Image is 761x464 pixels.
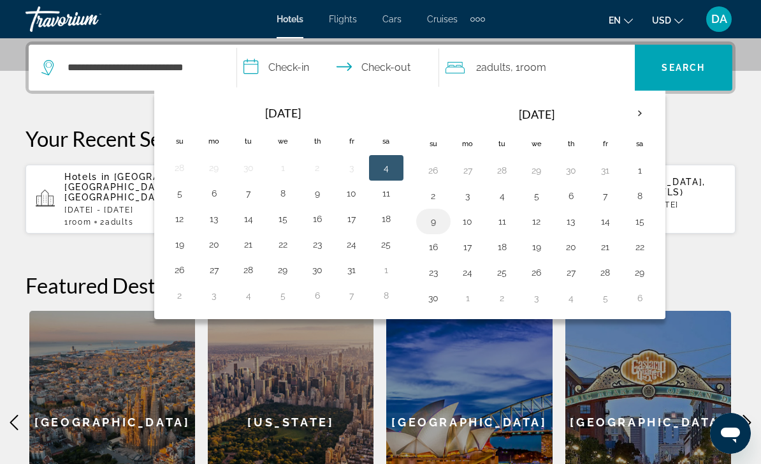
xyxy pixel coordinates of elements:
[595,187,616,205] button: Day 7
[204,287,224,304] button: Day 3
[595,238,616,256] button: Day 21
[458,187,478,205] button: Day 3
[342,236,362,253] button: Day 24
[69,218,92,227] span: Room
[470,9,485,29] button: Extra navigation items
[416,99,657,311] table: Right calendar grid
[439,45,635,91] button: Travelers: 2 adults, 0 children
[273,261,293,279] button: Day 29
[25,273,736,298] h2: Featured Destinations
[520,61,546,73] span: Room
[204,261,224,279] button: Day 27
[561,161,581,179] button: Day 30
[662,63,705,73] span: Search
[100,218,133,227] span: 2
[376,287,396,304] button: Day 8
[277,14,303,24] span: Hotels
[492,264,512,281] button: Day 25
[492,289,512,307] button: Day 2
[623,99,657,128] button: Next month
[307,210,328,228] button: Day 16
[342,210,362,228] button: Day 17
[476,59,511,77] span: 2
[526,264,547,281] button: Day 26
[423,238,444,256] button: Day 16
[273,184,293,202] button: Day 8
[238,184,259,202] button: Day 7
[329,14,357,24] a: Flights
[595,264,616,281] button: Day 28
[458,213,478,230] button: Day 10
[66,58,217,77] input: Search hotel destination
[630,213,650,230] button: Day 15
[609,11,633,29] button: Change language
[376,184,396,202] button: Day 11
[376,210,396,228] button: Day 18
[307,261,328,279] button: Day 30
[204,236,224,253] button: Day 20
[170,184,190,202] button: Day 5
[64,172,110,182] span: Hotels in
[170,159,190,177] button: Day 28
[630,289,650,307] button: Day 6
[427,14,458,24] a: Cruises
[204,159,224,177] button: Day 29
[458,264,478,281] button: Day 24
[526,289,547,307] button: Day 3
[238,159,259,177] button: Day 30
[710,413,751,454] iframe: Кнопка запуска окна обмена сообщениями
[492,213,512,230] button: Day 11
[170,287,190,304] button: Day 2
[342,287,362,304] button: Day 7
[273,236,293,253] button: Day 22
[273,210,293,228] button: Day 15
[273,159,293,177] button: Day 1
[423,289,444,307] button: Day 30
[25,3,153,36] a: Travorium
[307,159,328,177] button: Day 2
[423,213,444,230] button: Day 9
[526,187,547,205] button: Day 5
[630,238,650,256] button: Day 22
[561,187,581,205] button: Day 6
[238,287,259,304] button: Day 4
[423,161,444,179] button: Day 26
[711,13,727,26] span: DA
[170,236,190,253] button: Day 19
[376,159,396,177] button: Day 4
[595,289,616,307] button: Day 5
[170,261,190,279] button: Day 26
[423,187,444,205] button: Day 2
[382,14,402,24] span: Cars
[630,264,650,281] button: Day 29
[451,99,623,130] th: [DATE]
[630,161,650,179] button: Day 1
[238,236,259,253] button: Day 21
[561,213,581,230] button: Day 13
[526,238,547,256] button: Day 19
[561,289,581,307] button: Day 4
[25,164,254,234] button: Hotels in [GEOGRAPHIC_DATA], [GEOGRAPHIC_DATA], [GEOGRAPHIC_DATA] (DXB)[DATE] - [DATE]1Room2Adults
[307,236,328,253] button: Day 23
[458,161,478,179] button: Day 27
[561,238,581,256] button: Day 20
[204,184,224,202] button: Day 6
[635,45,732,91] button: Search
[458,238,478,256] button: Day 17
[511,59,546,77] span: , 1
[492,187,512,205] button: Day 4
[492,238,512,256] button: Day 18
[561,264,581,281] button: Day 27
[481,61,511,73] span: Adults
[652,11,683,29] button: Change currency
[307,287,328,304] button: Day 6
[376,236,396,253] button: Day 25
[342,184,362,202] button: Day 10
[29,45,732,91] div: Search widget
[204,210,224,228] button: Day 13
[163,99,403,308] table: Left calendar grid
[342,261,362,279] button: Day 31
[238,261,259,279] button: Day 28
